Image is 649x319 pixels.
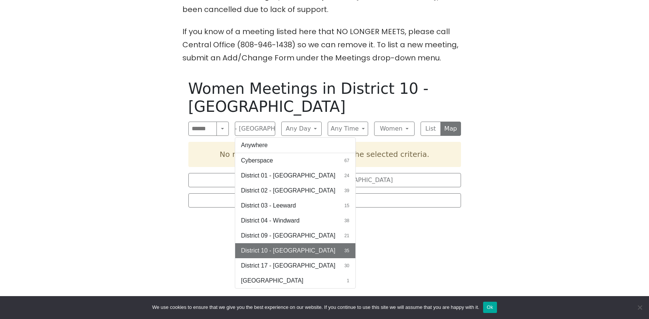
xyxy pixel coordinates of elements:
[344,232,349,239] span: 21 results
[235,258,355,273] button: District 17 - [GEOGRAPHIC_DATA]30 results
[241,276,304,285] span: [GEOGRAPHIC_DATA]
[235,243,355,258] button: District 10 - [GEOGRAPHIC_DATA]35 results
[241,171,336,180] span: District 01 - [GEOGRAPHIC_DATA]
[235,153,355,168] button: Cyberspace67 results
[344,157,349,164] span: 67 results
[235,168,355,183] button: District 01 - [GEOGRAPHIC_DATA]24 results
[344,247,349,254] span: 35 results
[241,186,336,195] span: District 02 - [GEOGRAPHIC_DATA]
[344,217,349,224] span: 38 results
[347,277,349,284] span: 1 result
[344,172,349,179] span: 24 results
[241,246,336,255] span: District 10 - [GEOGRAPHIC_DATA]
[188,193,461,208] button: Remove Women
[216,122,228,136] button: Search
[241,216,300,225] span: District 04 - Windward
[188,173,461,187] button: Remove District 10 - [GEOGRAPHIC_DATA]
[344,262,349,269] span: 30 results
[235,198,355,213] button: District 03 - Leeward15 results
[440,122,461,136] button: Map
[235,213,355,228] button: District 04 - Windward38 results
[483,302,497,313] button: Ok
[152,304,479,311] span: We use cookies to ensure that we give you the best experience on our website. If you continue to ...
[421,122,441,136] button: List
[241,231,336,240] span: District 09 - [GEOGRAPHIC_DATA]
[235,183,355,198] button: District 02 - [GEOGRAPHIC_DATA]39 results
[188,142,461,167] div: No meetings were found matching the selected criteria.
[374,122,415,136] button: Women
[182,25,467,65] p: If you know of a meeting listed here that NO LONGER MEETS, please call Central Office (808-946-14...
[241,201,296,210] span: District 03 - Leeward
[241,156,273,165] span: Cyberspace
[344,202,349,209] span: 15 results
[328,122,368,136] button: Any Time
[188,122,217,136] input: Search
[235,137,356,289] div: District 10 - [GEOGRAPHIC_DATA]
[188,80,461,116] h1: Women Meetings in District 10 - [GEOGRAPHIC_DATA]
[281,122,322,136] button: Any Day
[235,228,355,243] button: District 09 - [GEOGRAPHIC_DATA]21 results
[235,138,355,153] button: Anywhere
[235,122,275,136] button: District 10 - [GEOGRAPHIC_DATA]
[636,304,643,311] span: No
[235,273,355,288] button: [GEOGRAPHIC_DATA]1 result
[344,187,349,194] span: 39 results
[241,261,336,270] span: District 17 - [GEOGRAPHIC_DATA]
